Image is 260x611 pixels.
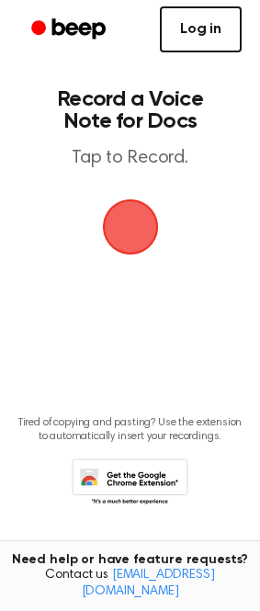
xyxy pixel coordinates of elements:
img: Beep Logo [103,199,158,255]
span: Contact us [11,568,249,600]
a: Beep [18,12,122,48]
a: [EMAIL_ADDRESS][DOMAIN_NAME] [82,569,215,598]
p: Tired of copying and pasting? Use the extension to automatically insert your recordings. [15,416,245,444]
p: Tap to Record. [33,147,227,170]
h1: Record a Voice Note for Docs [33,88,227,132]
a: Log in [160,6,242,52]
